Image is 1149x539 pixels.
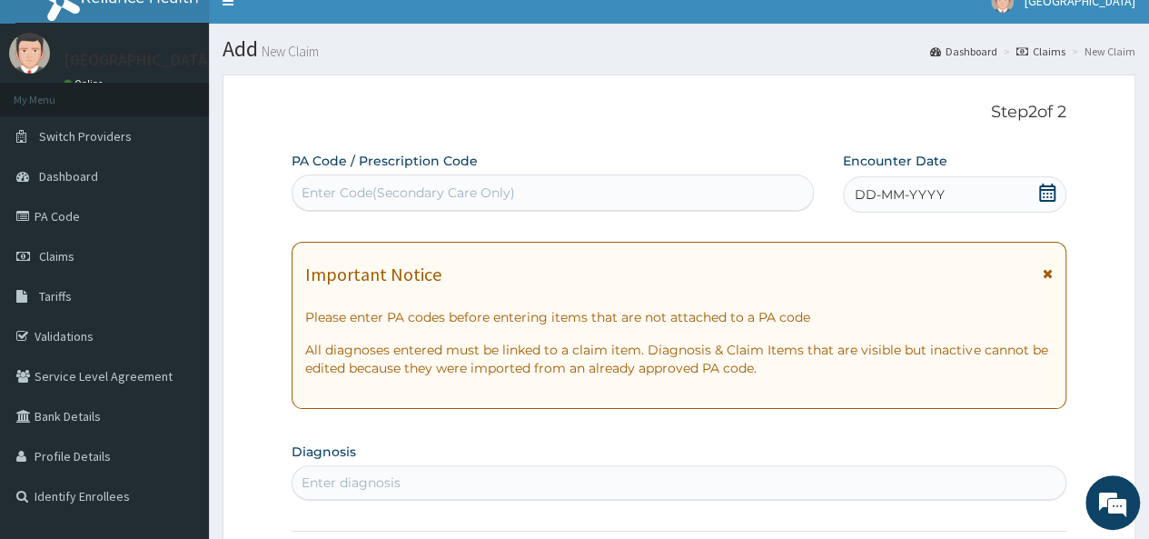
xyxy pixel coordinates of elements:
li: New Claim [1067,44,1135,59]
span: Switch Providers [39,128,132,145]
label: PA Code / Prescription Code [292,152,478,170]
img: d_794563401_company_1708531726252_794563401 [34,91,74,136]
p: Step 2 of 2 [292,103,1066,123]
a: Claims [1016,44,1065,59]
label: Encounter Date [843,152,947,170]
img: User Image [9,33,50,74]
div: Enter diagnosis [302,474,401,492]
div: Chat with us now [94,102,305,125]
div: Minimize live chat window [298,9,342,53]
span: Claims [39,248,74,265]
p: Please enter PA codes before entering items that are not attached to a PA code [305,308,1053,326]
h1: Add [223,37,1135,61]
a: Dashboard [930,44,997,59]
p: [GEOGRAPHIC_DATA] [64,52,213,68]
div: Enter Code(Secondary Care Only) [302,184,515,202]
label: Diagnosis [292,443,356,461]
small: New Claim [258,45,319,58]
span: DD-MM-YYYY [855,185,945,204]
span: Dashboard [39,168,98,185]
textarea: Type your message and hit 'Enter' [9,352,346,415]
span: Tariffs [39,288,72,304]
p: All diagnoses entered must be linked to a claim item. Diagnosis & Claim Items that are visible bu... [305,341,1053,377]
span: We're online! [105,156,251,340]
h1: Important Notice [305,265,441,284]
a: Online [64,77,107,90]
